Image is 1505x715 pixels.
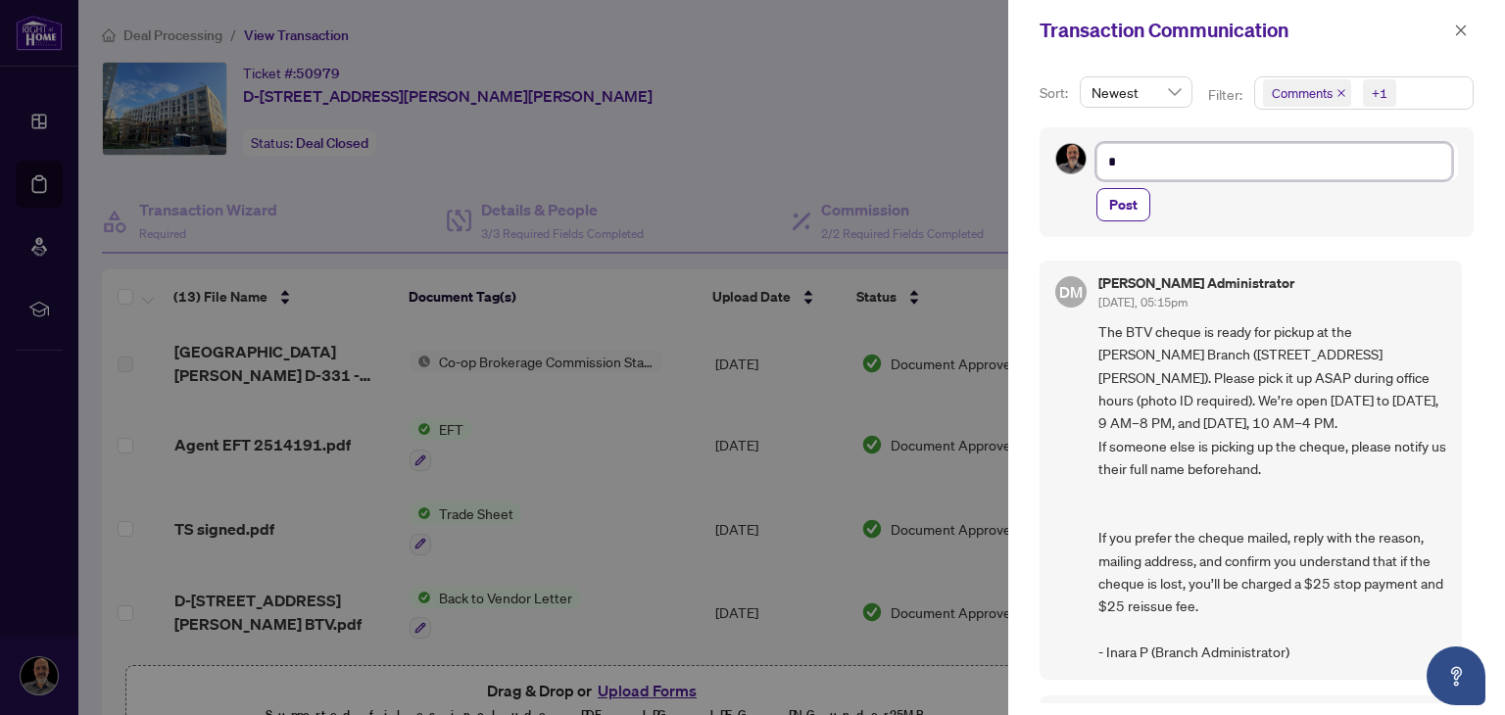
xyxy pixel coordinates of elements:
span: Post [1109,189,1138,220]
div: +1 [1372,83,1387,103]
div: Transaction Communication [1040,16,1448,45]
span: Comments [1263,79,1351,107]
button: Post [1096,188,1150,221]
span: The BTV cheque is ready for pickup at the [PERSON_NAME] Branch ([STREET_ADDRESS][PERSON_NAME]). P... [1098,320,1446,664]
span: Comments [1272,83,1333,103]
span: [DATE], 05:15pm [1098,295,1188,310]
img: Profile Icon [1056,144,1086,173]
h5: [PERSON_NAME] Administrator [1098,276,1294,290]
button: Open asap [1427,646,1485,705]
span: close [1454,24,1468,37]
p: Sort: [1040,82,1072,104]
span: close [1336,88,1346,98]
span: Newest [1092,77,1181,107]
span: DM [1059,280,1083,304]
p: Filter: [1208,84,1245,106]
